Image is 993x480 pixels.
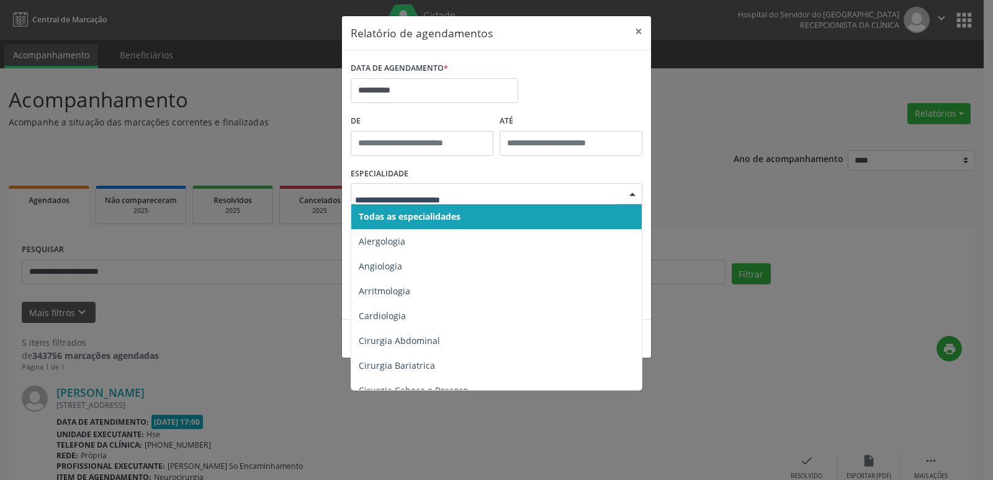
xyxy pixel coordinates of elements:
[351,112,493,131] label: De
[359,211,461,222] span: Todas as especialidades
[359,285,410,297] span: Arritmologia
[351,59,448,78] label: DATA DE AGENDAMENTO
[359,260,402,272] span: Angiologia
[500,112,642,131] label: ATÉ
[359,310,406,322] span: Cardiologia
[351,165,408,184] label: ESPECIALIDADE
[359,384,468,396] span: Cirurgia Cabeça e Pescoço
[359,235,405,247] span: Alergologia
[351,25,493,41] h5: Relatório de agendamentos
[359,335,440,346] span: Cirurgia Abdominal
[359,360,435,371] span: Cirurgia Bariatrica
[626,16,651,47] button: Close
